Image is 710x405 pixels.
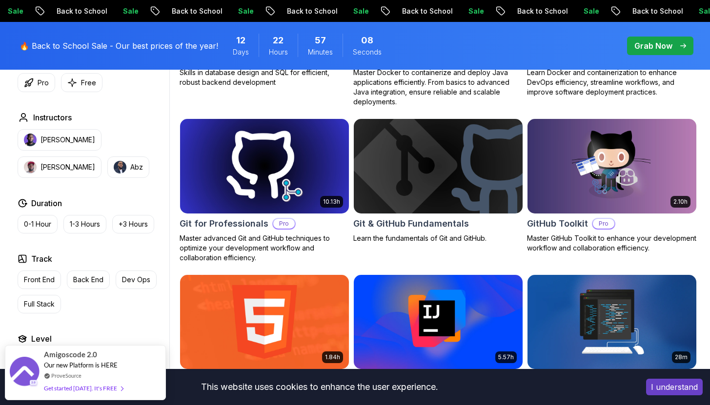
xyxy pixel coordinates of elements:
button: Dev Ops [116,270,157,289]
p: Back to School [44,6,110,16]
p: Sale [456,6,487,16]
p: Back to School [620,6,686,16]
img: Git for Professionals card [180,119,349,213]
h2: Instructors [33,112,72,123]
button: 0-1 Hour [18,215,58,233]
button: Free [61,73,102,92]
h2: Track [31,253,52,265]
p: [PERSON_NAME] [41,135,95,145]
span: Our new Platform is HERE [44,361,118,369]
button: Front End [18,270,61,289]
button: Accept cookies [646,379,703,395]
p: 1-3 Hours [70,219,100,229]
p: 10.13h [323,198,340,206]
img: GitHub Toolkit card [527,119,696,213]
p: Pro [593,219,614,229]
button: Pro [18,73,55,92]
img: provesource social proof notification image [10,357,39,388]
p: Grab Now [634,40,672,52]
h2: Git for Professionals [180,217,268,231]
h2: Duration [31,197,62,209]
span: Amigoscode 2.0 [44,349,97,360]
p: Back to School [159,6,225,16]
div: Get started [DATE]. It's FREE [44,383,123,394]
p: Skills in database design and SQL for efficient, robust backend development [180,68,349,87]
p: Master advanced Git and GitHub techniques to optimize your development workflow and collaboration... [180,233,349,263]
p: Master Docker to containerize and deploy Java applications efficiently. From basics to advanced J... [353,68,523,107]
button: instructor img[PERSON_NAME] [18,129,101,151]
p: Master GitHub Toolkit to enhance your development workflow and collaboration efficiency. [527,233,697,253]
span: 12 Days [236,34,245,47]
button: +3 Hours [112,215,154,233]
a: ProveSource [51,371,81,380]
button: Full Stack [18,295,61,313]
span: 22 Hours [273,34,284,47]
span: Seconds [353,47,382,57]
p: 28m [675,353,688,361]
p: Pro [273,219,295,229]
span: Days [233,47,249,57]
p: 🔥 Back to School Sale - Our best prices of the year! [20,40,218,52]
img: HTML Essentials card [180,275,349,369]
p: 1.84h [325,353,340,361]
p: 0-1 Hour [24,219,51,229]
img: IntelliJ IDEA Developer Guide card [354,275,523,369]
span: Minutes [308,47,333,57]
button: instructor imgAbz [107,156,149,178]
p: Sale [225,6,257,16]
p: Free [81,78,96,88]
p: Pro [38,78,49,88]
p: Learn Docker and containerization to enhance DevOps efficiency, streamline workflows, and improve... [527,68,697,97]
p: +3 Hours [119,219,148,229]
p: Sale [110,6,142,16]
img: instructor img [24,161,37,174]
p: 5.57h [498,353,514,361]
a: Git & GitHub Fundamentals cardGit & GitHub FundamentalsLearn the fundamentals of Git and GitHub. [353,118,523,243]
a: GitHub Toolkit card2.10hGitHub ToolkitProMaster GitHub Toolkit to enhance your development workfl... [527,118,697,253]
img: Git & GitHub Fundamentals card [354,119,523,213]
p: Back to School [274,6,341,16]
img: instructor img [114,161,126,174]
span: Hours [269,47,288,57]
button: Back End [67,270,110,289]
p: [PERSON_NAME] [41,162,95,172]
p: Back to School [389,6,456,16]
span: 57 Minutes [315,34,326,47]
h2: Git & GitHub Fundamentals [353,217,469,231]
p: Back End [73,275,103,285]
p: Front End [24,275,55,285]
p: 2.10h [673,198,688,206]
img: instructor img [24,134,37,146]
p: Full Stack [24,299,55,309]
img: Java CLI Build card [527,275,696,369]
div: This website uses cookies to enhance the user experience. [7,376,631,398]
p: Sale [571,6,602,16]
button: 1-3 Hours [63,215,106,233]
a: Java CLI Build card28mJava CLI BuildProLearn how to build a CLI application with Java. [527,274,697,399]
p: Sale [341,6,372,16]
p: Back to School [505,6,571,16]
h2: GitHub Toolkit [527,217,588,231]
button: instructor img[PERSON_NAME] [18,156,101,178]
a: Git for Professionals card10.13hGit for ProfessionalsProMaster advanced Git and GitHub techniques... [180,118,349,263]
span: 8 Seconds [361,34,373,47]
p: Learn the fundamentals of Git and GitHub. [353,233,523,243]
p: Abz [130,162,143,172]
h2: Level [31,333,52,345]
p: Dev Ops [122,275,150,285]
